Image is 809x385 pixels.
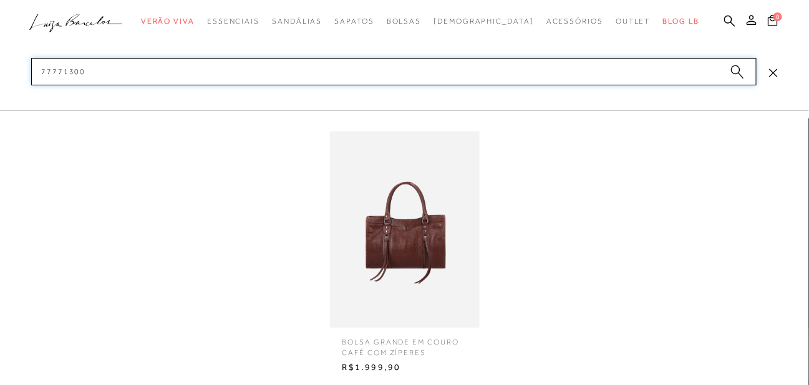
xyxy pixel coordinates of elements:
[663,10,699,33] a: BLOG LB
[616,17,651,26] span: Outlet
[31,58,757,85] input: Buscar.
[333,358,477,377] span: R$1.999,90
[327,131,483,376] a: BOLSA GRANDE EM COURO CAFÉ COM ZÍPERES BOLSA GRANDE EM COURO CAFÉ COM ZÍPERES R$1.999,90
[330,131,480,328] img: BOLSA GRANDE EM COURO CAFÉ COM ZÍPERES
[773,12,782,21] span: 0
[333,328,477,358] span: BOLSA GRANDE EM COURO CAFÉ COM ZÍPERES
[272,17,322,26] span: Sandálias
[272,10,322,33] a: categoryNavScreenReaderText
[334,17,374,26] span: Sapatos
[616,10,651,33] a: categoryNavScreenReaderText
[546,17,603,26] span: Acessórios
[207,10,259,33] a: categoryNavScreenReaderText
[387,10,422,33] a: categoryNavScreenReaderText
[141,10,195,33] a: categoryNavScreenReaderText
[434,10,534,33] a: noSubCategoriesText
[387,17,422,26] span: Bolsas
[764,14,782,31] button: 0
[546,10,603,33] a: categoryNavScreenReaderText
[207,17,259,26] span: Essenciais
[141,17,195,26] span: Verão Viva
[334,10,374,33] a: categoryNavScreenReaderText
[663,17,699,26] span: BLOG LB
[434,17,534,26] span: [DEMOGRAPHIC_DATA]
